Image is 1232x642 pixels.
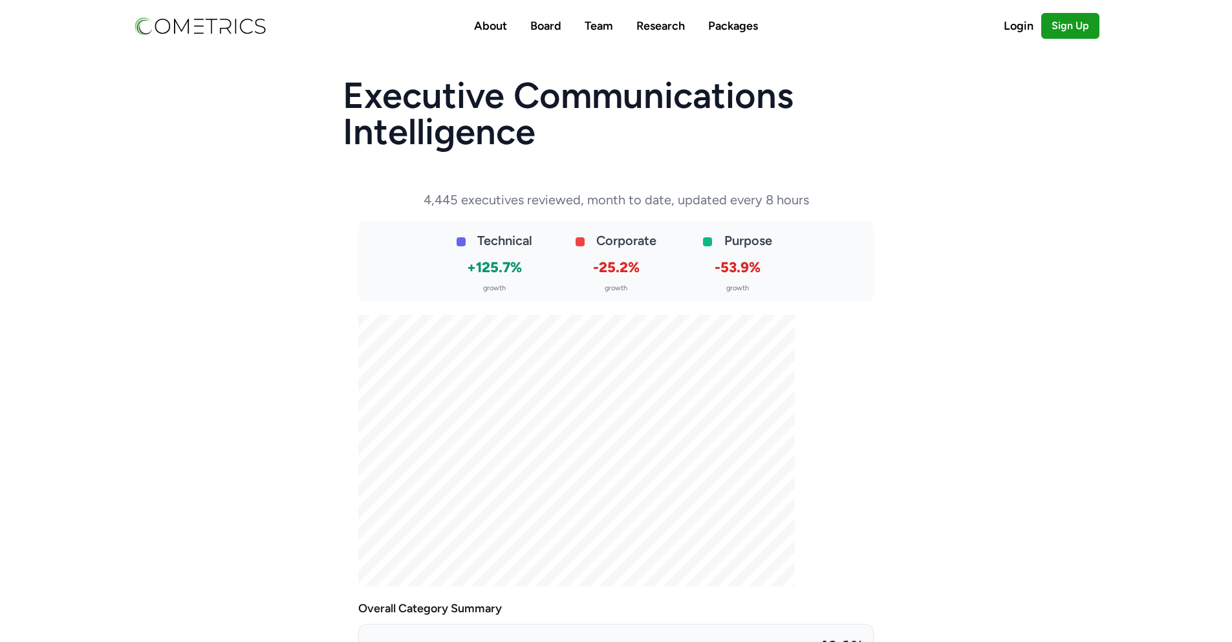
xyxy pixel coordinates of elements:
[724,233,772,248] span: Purpose
[686,282,790,295] span: growth
[443,255,546,281] span: +125.7%
[358,601,874,616] h3: Overall Category Summary
[358,315,874,586] div: 100% stacked area chart of Technical, Corporate, Purpose for September 2025
[530,19,561,33] a: Board
[596,233,656,248] span: Corporate
[474,19,507,33] a: About
[686,255,790,281] span: -53.9%
[565,255,668,281] span: -25.2%
[1004,17,1041,35] a: Login
[343,78,889,150] h1: Executive Communications Intelligence
[565,282,668,295] span: growth
[477,233,532,248] span: Technical
[358,191,874,208] p: 4,445 executives reviewed, month to date, updated every 8 hours
[1041,13,1099,39] a: Sign Up
[708,19,758,33] a: Packages
[133,15,267,37] img: Cometrics
[585,19,613,33] a: Team
[443,282,546,295] span: growth
[636,19,685,33] a: Research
